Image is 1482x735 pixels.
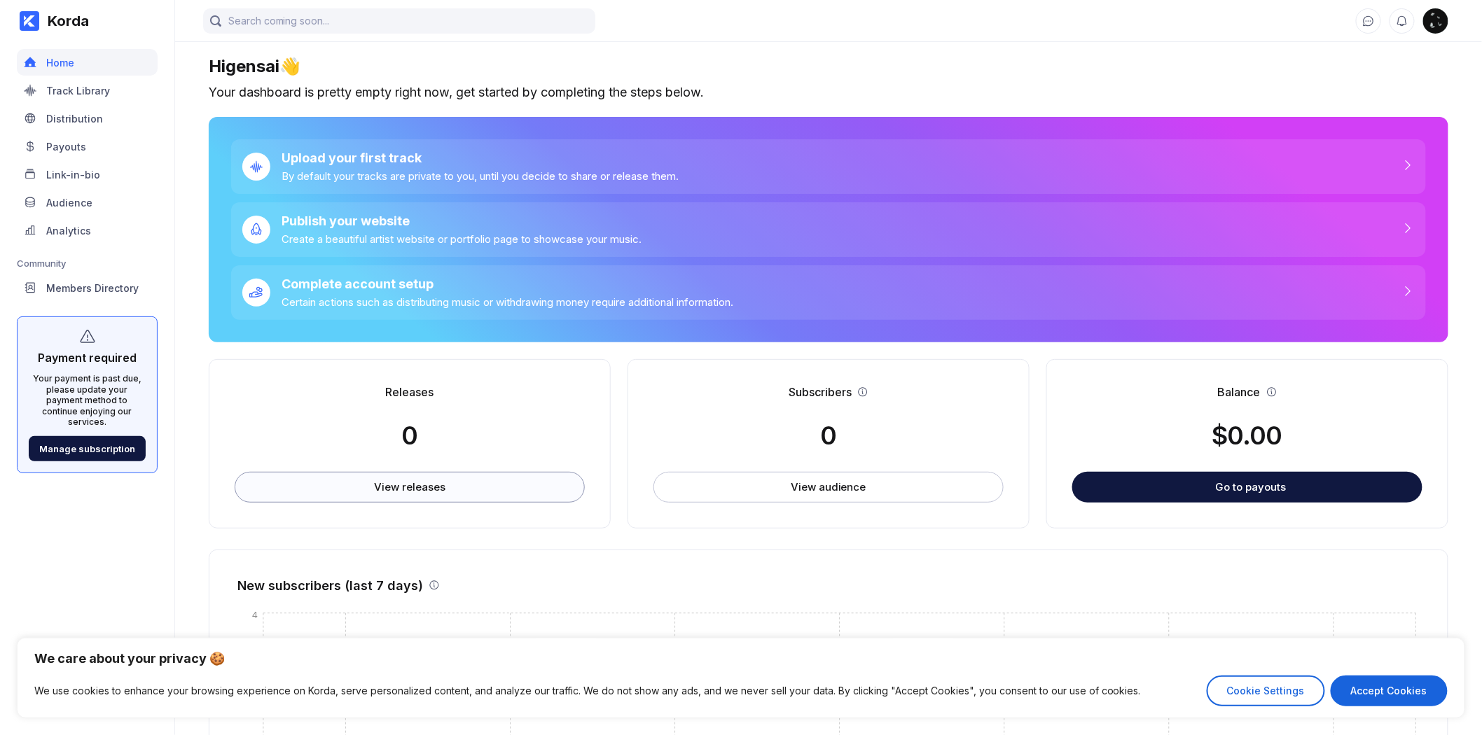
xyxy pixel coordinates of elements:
div: Members Directory [46,282,139,294]
button: Accept Cookies [1331,675,1448,706]
div: Home [46,57,74,69]
div: Audience [46,197,92,209]
div: Subscribers [789,385,852,399]
a: Distribution [17,105,158,133]
div: Balance [1218,385,1261,399]
div: Your payment is past due, please update your payment method to continue enjoying our services. [29,373,146,428]
div: New subscribers (last 7 days) [237,578,423,593]
div: Analytics [46,225,91,237]
div: View audience [791,480,866,494]
tspan: 4 [252,609,258,620]
a: Payouts [17,133,158,161]
a: Link-in-bio [17,161,158,189]
img: ab6761610000e5eb2dca2768c660db51210a9e6a [1423,8,1448,34]
input: Search coming soon... [203,8,595,34]
div: $ 0.00 [1212,420,1282,451]
a: Home [17,49,158,77]
div: Payouts [46,141,86,153]
div: Create a beautiful artist website or portfolio page to showcase your music. [282,232,642,246]
a: Track Library [17,77,158,105]
p: We care about your privacy 🍪 [34,650,1448,667]
div: Publish your website [282,213,642,228]
div: Certain actions such as distributing music or withdrawing money require additional information. [282,295,733,309]
button: Cookie Settings [1207,675,1325,706]
button: Manage subscription [29,436,146,461]
div: Hi gensai 👋 [209,56,1448,76]
button: View audience [653,472,1004,503]
a: Analytics [17,217,158,245]
div: Complete account setup [282,276,733,291]
div: 0 [821,420,837,451]
div: Go to payouts [1216,480,1287,493]
div: Payment required [38,351,137,365]
div: Manage subscription [39,443,135,454]
a: Upload your first trackBy default your tracks are private to you, until you decide to share or re... [231,139,1426,194]
div: View releases [374,480,445,494]
p: We use cookies to enhance your browsing experience on Korda, serve personalized content, and anal... [34,682,1141,699]
a: Publish your websiteCreate a beautiful artist website or portfolio page to showcase your music. [231,202,1426,257]
div: By default your tracks are private to you, until you decide to share or release them. [282,169,679,183]
div: Link-in-bio [46,169,100,181]
button: View releases [235,472,585,503]
a: Audience [17,189,158,217]
div: Community [17,258,158,269]
a: Complete account setupCertain actions such as distributing music or withdrawing money require add... [231,265,1426,320]
div: Track Library [46,85,110,97]
div: Upload your first track [282,150,679,165]
div: gensai [1423,8,1448,34]
div: Korda [39,13,89,29]
div: Your dashboard is pretty empty right now, get started by completing the steps below. [209,85,1448,100]
button: Go to payouts [1072,472,1422,503]
a: Members Directory [17,274,158,302]
div: 0 [402,420,418,451]
div: Releases [386,385,434,399]
div: Distribution [46,113,103,125]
